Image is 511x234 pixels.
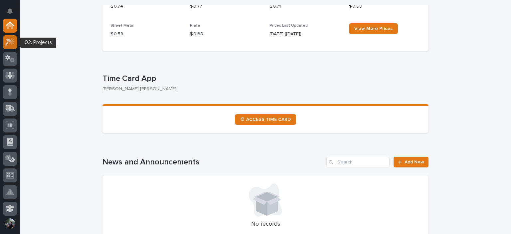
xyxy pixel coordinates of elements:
[3,4,17,18] button: Notifications
[269,31,341,38] p: [DATE] ([DATE])
[235,114,296,125] a: ⏲ ACCESS TIME CARD
[240,117,291,122] span: ⏲ ACCESS TIME CARD
[405,160,424,164] span: Add New
[110,3,182,10] p: $ 0.74
[110,31,182,38] p: $ 0.59
[102,86,423,92] p: [PERSON_NAME] [PERSON_NAME]
[102,157,324,167] h1: News and Announcements
[102,74,426,84] p: Time Card App
[349,3,421,10] p: $ 0.69
[269,3,341,10] p: $ 0.71
[190,31,261,38] p: $ 0.68
[110,221,421,228] p: No records
[349,23,398,34] a: View More Prices
[394,157,428,167] a: Add New
[326,157,390,167] input: Search
[190,24,200,28] span: Plate
[354,26,393,31] span: View More Prices
[190,3,261,10] p: $ 0.77
[8,8,17,19] div: Notifications
[269,24,308,28] span: Prices Last Updated
[110,24,134,28] span: Sheet Metal
[3,217,17,231] button: users-avatar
